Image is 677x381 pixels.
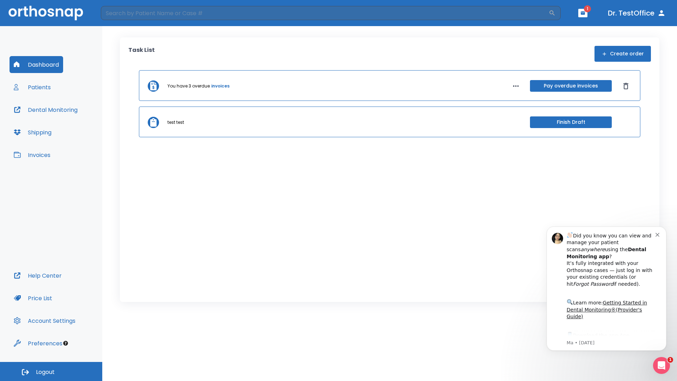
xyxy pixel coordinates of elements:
[10,124,56,141] button: Shipping
[620,80,632,92] button: Dismiss
[605,7,669,19] button: Dr. TestOffice
[101,6,549,20] input: Search by Patient Name or Case #
[8,6,83,20] img: Orthosnap
[667,357,673,363] span: 1
[10,101,82,118] button: Dental Monitoring
[128,46,155,62] p: Task List
[594,46,651,62] button: Create order
[530,116,612,128] button: Finish Draft
[10,79,55,96] button: Patients
[10,56,63,73] button: Dashboard
[10,290,56,307] button: Price List
[62,340,69,346] div: Tooltip anchor
[530,80,612,92] button: Pay overdue invoices
[10,146,55,163] button: Invoices
[36,368,55,376] span: Logout
[536,218,677,377] iframe: Intercom notifications message
[211,83,230,89] a: invoices
[10,312,80,329] button: Account Settings
[10,335,67,352] button: Preferences
[167,119,184,126] p: test test
[653,357,670,374] iframe: Intercom live chat
[10,267,66,284] button: Help Center
[584,5,591,12] span: 1
[167,83,210,89] p: You have 3 overdue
